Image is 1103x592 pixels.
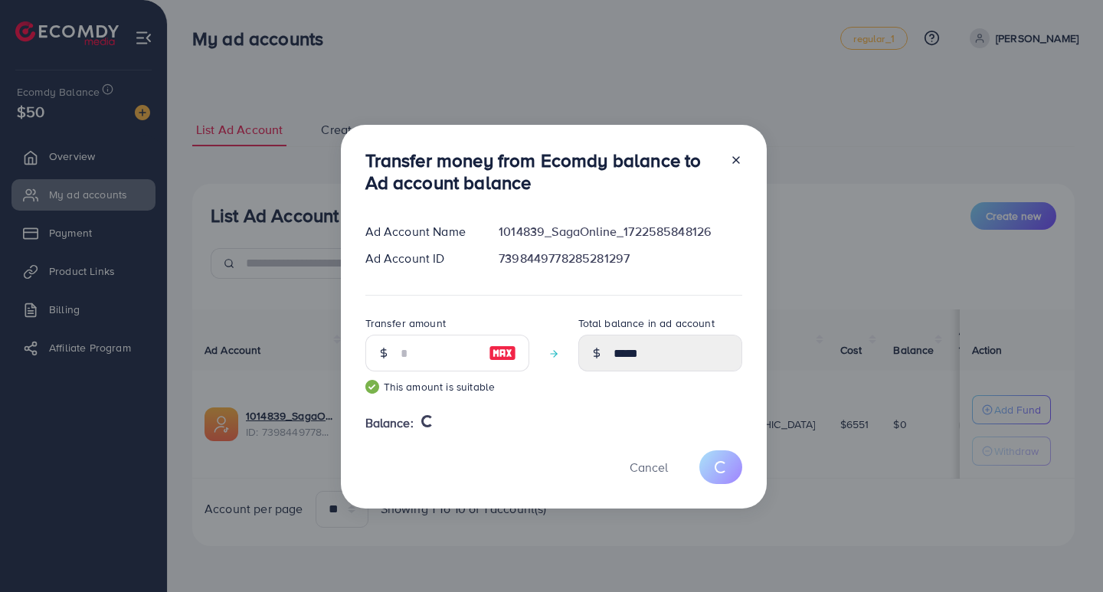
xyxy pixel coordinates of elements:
iframe: Chat [1038,523,1092,581]
div: 1014839_SagaOnline_1722585848126 [486,223,754,240]
h3: Transfer money from Ecomdy balance to Ad account balance [365,149,718,194]
span: Balance: [365,414,414,432]
label: Transfer amount [365,316,446,331]
img: image [489,344,516,362]
div: Ad Account Name [353,223,487,240]
label: Total balance in ad account [578,316,715,331]
small: This amount is suitable [365,379,529,394]
div: Ad Account ID [353,250,487,267]
img: guide [365,380,379,394]
span: Cancel [630,459,668,476]
button: Cancel [610,450,687,483]
div: 7398449778285281297 [486,250,754,267]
